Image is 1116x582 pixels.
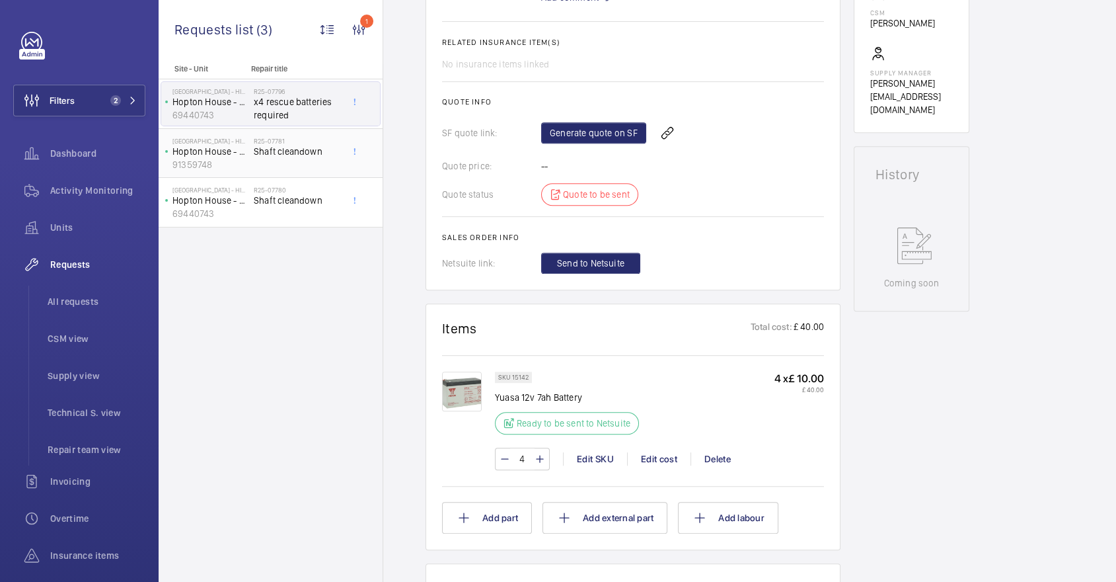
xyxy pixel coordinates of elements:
span: Requests [50,258,145,271]
button: Send to Netsuite [541,253,640,274]
p: 69440743 [172,108,248,122]
p: Hopton House - Lift 1 [172,194,248,207]
span: Invoicing [50,475,145,488]
h2: Sales order info [442,233,824,242]
p: [GEOGRAPHIC_DATA] - High Risk Building [172,137,248,145]
span: Requests list [174,21,256,38]
p: [GEOGRAPHIC_DATA] - High Risk Building [172,87,248,95]
div: Edit SKU [563,452,627,466]
h2: R25-07780 [254,186,341,194]
div: Delete [690,452,744,466]
h1: Items [442,320,477,337]
h2: Related insurance item(s) [442,38,824,47]
span: Units [50,221,145,234]
p: Ready to be sent to Netsuite [517,417,630,430]
span: Repair team view [48,443,145,456]
span: Technical S. view [48,406,145,419]
p: CSM [870,9,935,17]
img: ft3am1J5Fn4fitZmIjuDQh1_LAQe0L56BeIPOyEscKyEJo3m.png [442,372,482,411]
p: Site - Unit [159,64,246,73]
p: [PERSON_NAME] [870,17,935,30]
div: Edit cost [627,452,690,466]
span: Activity Monitoring [50,184,145,197]
p: Total cost: [751,320,792,337]
span: Insurance items [50,549,145,562]
p: Yuasa 12v 7ah Battery [495,391,647,404]
span: Shaft cleandown [254,194,341,207]
p: 91359748 [172,158,248,171]
h1: History [875,168,948,181]
p: 69440743 [172,207,248,220]
p: Repair title [251,64,338,73]
a: Generate quote on SF [541,122,646,144]
button: Add part [442,502,532,534]
span: Supply view [48,369,145,382]
p: Supply manager [870,69,953,77]
p: Coming soon [883,276,939,290]
button: Filters2 [13,85,145,116]
p: [GEOGRAPHIC_DATA] - High Risk Building [172,186,248,194]
span: Filters [50,94,75,107]
p: 4 x £ 10.00 [774,372,824,386]
p: £ 40.00 [792,320,824,337]
p: Hopton House - Lift 1 [172,95,248,108]
span: CSM view [48,332,145,345]
h2: R25-07796 [254,87,341,95]
span: Shaft cleandown [254,145,341,158]
span: All requests [48,295,145,308]
span: 2 [110,95,121,106]
p: Hopton House - Lift 2 [172,145,248,158]
p: SKU 15142 [498,375,529,380]
h2: R25-07781 [254,137,341,145]
h2: Quote info [442,97,824,106]
span: Overtime [50,512,145,525]
span: Send to Netsuite [557,257,624,270]
p: £ 40.00 [774,386,824,394]
span: x4 rescue batteries required [254,95,341,122]
span: Dashboard [50,147,145,160]
button: Add external part [542,502,667,534]
p: [PERSON_NAME][EMAIL_ADDRESS][DOMAIN_NAME] [870,77,953,116]
button: Add labour [678,502,778,534]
